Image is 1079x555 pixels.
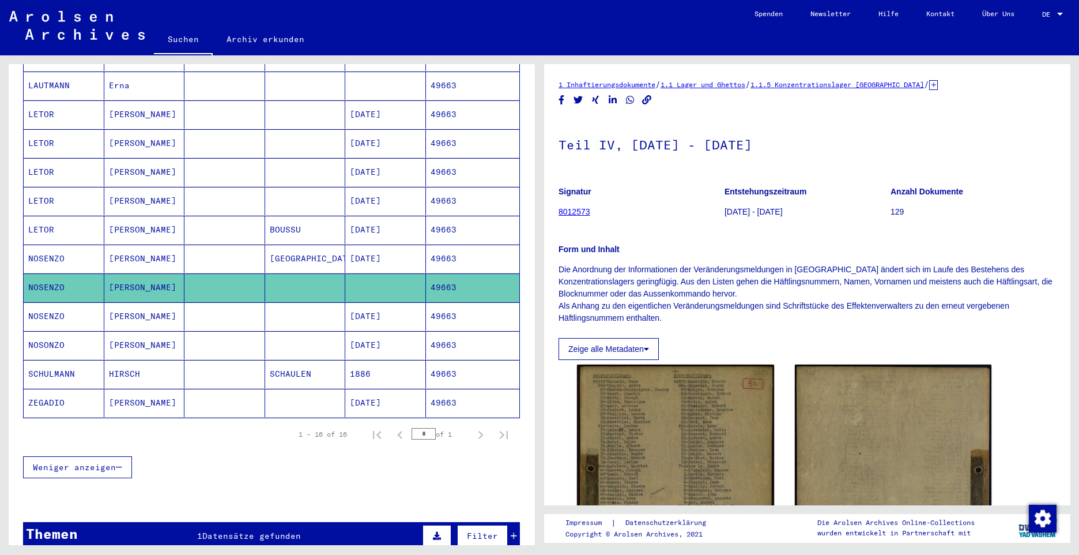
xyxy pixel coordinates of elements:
[104,216,185,244] mat-cell: [PERSON_NAME]
[565,517,720,529] div: |
[559,187,591,196] b: Signatur
[725,206,890,218] p: [DATE] - [DATE]
[104,389,185,417] mat-cell: [PERSON_NAME]
[817,528,975,538] p: wurden entwickelt in Partnerschaft mit
[426,216,520,244] mat-cell: 49663
[345,331,426,359] mat-cell: [DATE]
[104,302,185,331] mat-cell: [PERSON_NAME]
[104,100,185,129] mat-cell: [PERSON_NAME]
[345,158,426,186] mat-cell: [DATE]
[24,158,104,186] mat-cell: LETOR
[104,158,185,186] mat-cell: [PERSON_NAME]
[154,25,213,55] a: Suchen
[33,462,116,472] span: Weniger anzeigen
[426,389,520,417] mat-cell: 49663
[559,245,620,254] b: Form und Inhalt
[426,245,520,273] mat-cell: 49663
[24,389,104,417] mat-cell: ZEGADIO
[345,216,426,244] mat-cell: [DATE]
[750,80,924,89] a: 1.1.5 Konzentrationslager [GEOGRAPHIC_DATA]
[426,158,520,186] mat-cell: 49663
[24,245,104,273] mat-cell: NOSENZO
[24,273,104,302] mat-cell: NOSENZO
[572,93,584,107] button: Share on Twitter
[24,129,104,157] mat-cell: LETOR
[104,331,185,359] mat-cell: [PERSON_NAME]
[345,187,426,215] mat-cell: [DATE]
[23,456,132,478] button: Weniger anzeigen
[426,100,520,129] mat-cell: 49663
[492,423,515,446] button: Last page
[745,79,750,89] span: /
[556,93,568,107] button: Share on Facebook
[559,118,1056,169] h1: Teil IV, [DATE] - [DATE]
[607,93,619,107] button: Share on LinkedIn
[265,216,346,244] mat-cell: BOUSSU
[24,187,104,215] mat-cell: LETOR
[426,360,520,388] mat-cell: 49663
[1028,504,1056,532] div: Zustimmung ändern
[213,25,318,53] a: Archiv erkunden
[412,429,469,440] div: of 1
[467,531,498,541] span: Filter
[565,529,720,539] p: Copyright © Arolsen Archives, 2021
[24,72,104,100] mat-cell: LAUTMANN
[590,93,602,107] button: Share on Xing
[24,100,104,129] mat-cell: LETOR
[559,338,659,360] button: Zeige alle Metadaten
[104,129,185,157] mat-cell: [PERSON_NAME]
[104,360,185,388] mat-cell: HIRSCH
[365,423,388,446] button: First page
[388,423,412,446] button: Previous page
[9,11,145,40] img: Arolsen_neg.svg
[24,302,104,331] mat-cell: NOSENZO
[197,531,202,541] span: 1
[725,187,806,196] b: Entstehungszeitraum
[426,129,520,157] mat-cell: 49663
[24,360,104,388] mat-cell: SCHULMANN
[1042,10,1055,18] span: DE
[265,360,346,388] mat-cell: SCHAULEN
[104,187,185,215] mat-cell: [PERSON_NAME]
[426,72,520,100] mat-cell: 49663
[345,360,426,388] mat-cell: 1886
[469,423,492,446] button: Next page
[104,273,185,302] mat-cell: [PERSON_NAME]
[104,72,185,100] mat-cell: Erna
[559,80,655,89] a: 1 Inhaftierungsdokumente
[265,245,346,273] mat-cell: [GEOGRAPHIC_DATA]
[924,79,929,89] span: /
[202,531,301,541] span: Datensätze gefunden
[104,245,185,273] mat-cell: [PERSON_NAME]
[345,245,426,273] mat-cell: [DATE]
[559,264,1056,324] p: Die Anordnung der Informationen der Veränderungsmeldungen in [GEOGRAPHIC_DATA] ändert sich im Lau...
[345,302,426,331] mat-cell: [DATE]
[426,273,520,302] mat-cell: 49663
[565,517,611,529] a: Impressum
[1029,505,1057,532] img: Zustimmung ändern
[891,206,1056,218] p: 129
[24,216,104,244] mat-cell: LETOR
[426,331,520,359] mat-cell: 49663
[891,187,963,196] b: Anzahl Dokumente
[1016,513,1059,542] img: yv_logo.png
[641,93,653,107] button: Copy link
[817,517,975,528] p: Die Arolsen Archives Online-Collections
[457,525,508,547] button: Filter
[345,389,426,417] mat-cell: [DATE]
[426,187,520,215] mat-cell: 49663
[345,129,426,157] mat-cell: [DATE]
[24,331,104,359] mat-cell: NOSONZO
[616,517,720,529] a: Datenschutzerklärung
[655,79,661,89] span: /
[345,100,426,129] mat-cell: [DATE]
[624,93,636,107] button: Share on WhatsApp
[26,523,78,544] div: Themen
[299,429,347,440] div: 1 – 16 of 16
[426,302,520,331] mat-cell: 49663
[559,207,590,216] a: 8012573
[661,80,745,89] a: 1.1 Lager und Ghettos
